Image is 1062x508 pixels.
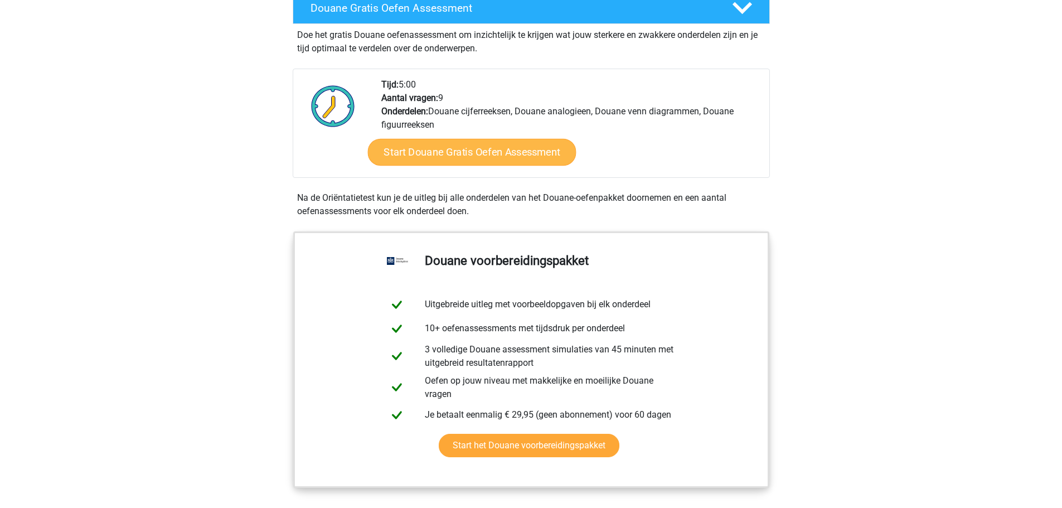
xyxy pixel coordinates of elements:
div: Doe het gratis Douane oefenassessment om inzichtelijk te krijgen wat jouw sterkere en zwakkere on... [293,24,770,55]
a: Start het Douane voorbereidingspakket [439,434,619,457]
a: Start Douane Gratis Oefen Assessment [367,139,576,166]
img: Klok [305,78,361,134]
div: Na de Oriëntatietest kun je de uitleg bij alle onderdelen van het Douane-oefenpakket doornemen en... [293,191,770,218]
b: Tijd: [381,79,399,90]
b: Onderdelen: [381,106,428,117]
h4: Douane Gratis Oefen Assessment [311,2,714,14]
div: 5:00 9 Douane cijferreeksen, Douane analogieen, Douane venn diagrammen, Douane figuurreeksen [373,78,769,177]
b: Aantal vragen: [381,93,438,103]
